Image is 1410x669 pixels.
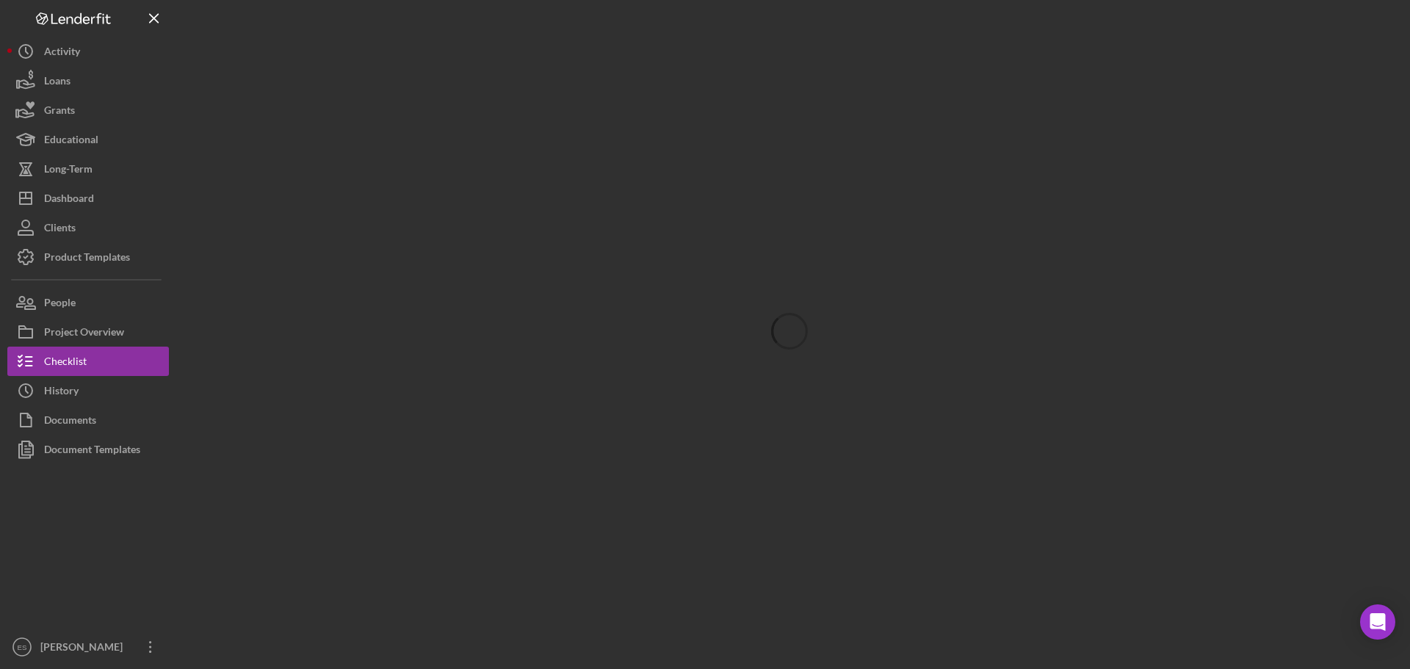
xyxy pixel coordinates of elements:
button: History [7,376,169,405]
button: Grants [7,95,169,125]
div: Checklist [44,347,87,380]
button: Documents [7,405,169,435]
div: Documents [44,405,96,438]
button: Project Overview [7,317,169,347]
button: People [7,288,169,317]
div: Loans [44,66,70,99]
button: ES[PERSON_NAME] [7,632,169,662]
button: Product Templates [7,242,169,272]
button: Dashboard [7,184,169,213]
div: Document Templates [44,435,140,468]
text: ES [18,643,27,651]
button: Clients [7,213,169,242]
div: History [44,376,79,409]
div: Product Templates [44,242,130,275]
div: Grants [44,95,75,129]
button: Educational [7,125,169,154]
button: Checklist [7,347,169,376]
div: People [44,288,76,321]
button: Long-Term [7,154,169,184]
button: Activity [7,37,169,66]
div: Educational [44,125,98,158]
button: Loans [7,66,169,95]
div: Activity [44,37,80,70]
div: Open Intercom Messenger [1360,604,1395,640]
div: Dashboard [44,184,94,217]
button: Document Templates [7,435,169,464]
div: Clients [44,213,76,246]
div: Long-Term [44,154,93,187]
div: Project Overview [44,317,124,350]
div: [PERSON_NAME] [37,632,132,665]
